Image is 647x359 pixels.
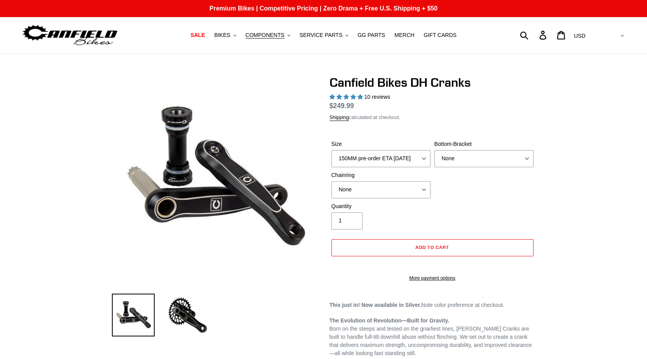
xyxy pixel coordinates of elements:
[210,30,240,40] button: BIKES
[424,32,457,39] span: GIFT CARDS
[331,171,431,179] label: Chainring
[21,23,119,47] img: Canfield Bikes
[394,32,414,39] span: MERCH
[415,244,449,250] span: Add to cart
[246,32,284,39] span: COMPONENTS
[331,275,534,282] a: More payment options
[242,30,294,40] button: COMPONENTS
[330,317,450,324] strong: The Evolution of Revolution—Built for Gravity.
[296,30,352,40] button: SERVICE PARTS
[524,26,544,44] input: Search
[330,102,354,110] span: $249.99
[330,301,535,309] p: Note color preference at checkout.
[434,140,534,148] label: Bottom-Bracket
[331,140,431,148] label: Size
[420,30,460,40] a: GIFT CARDS
[187,30,209,40] a: SALE
[330,94,364,100] span: 4.90 stars
[331,202,431,210] label: Quantity
[112,294,155,336] img: Load image into Gallery viewer, Canfield Bikes DH Cranks
[330,302,422,308] strong: This just in! Now available in Silver.
[190,32,205,39] span: SALE
[330,75,535,90] h1: Canfield Bikes DH Cranks
[354,30,389,40] a: GG PARTS
[166,294,209,336] img: Load image into Gallery viewer, Canfield Bikes DH Cranks
[300,32,342,39] span: SERVICE PARTS
[364,94,390,100] span: 10 reviews
[330,317,535,357] p: Born on the steeps and tested on the gnarliest lines, [PERSON_NAME] Cranks are built to handle fu...
[331,239,534,256] button: Add to cart
[330,114,535,121] div: calculated at checkout.
[358,32,385,39] span: GG PARTS
[330,114,349,121] a: Shipping
[391,30,418,40] a: MERCH
[214,32,230,39] span: BIKES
